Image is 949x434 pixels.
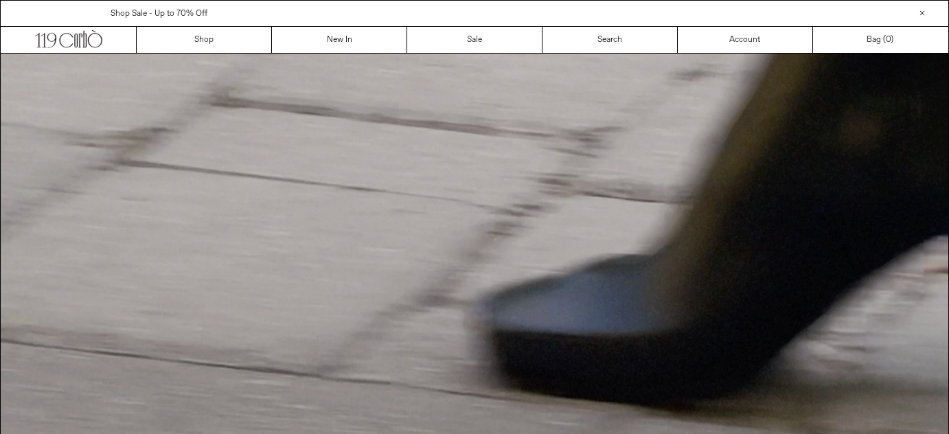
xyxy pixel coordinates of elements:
[137,27,272,53] a: Shop
[813,27,948,53] a: Bag ()
[111,8,207,19] a: Shop Sale - Up to 70% Off
[272,27,407,53] a: New In
[678,27,813,53] a: Account
[886,34,893,46] span: )
[542,27,678,53] a: Search
[886,34,891,45] span: 0
[407,27,542,53] a: Sale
